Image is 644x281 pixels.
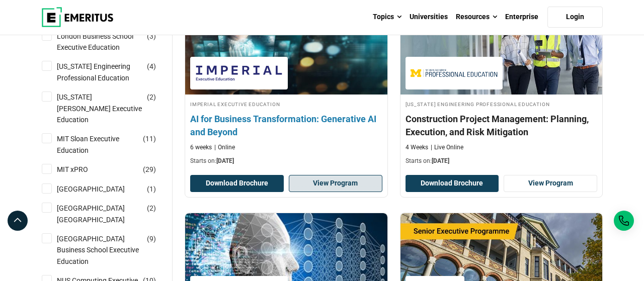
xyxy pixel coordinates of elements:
[216,157,234,164] span: [DATE]
[190,143,212,152] p: 6 weeks
[190,113,382,138] h4: AI for Business Transformation: Generative AI and Beyond
[289,175,382,192] a: View Program
[57,233,163,267] a: [GEOGRAPHIC_DATA] Business School Executive Education
[147,61,156,72] span: ( )
[149,235,153,243] span: 9
[57,91,163,125] a: [US_STATE] [PERSON_NAME] Executive Education
[195,62,283,84] img: Imperial Executive Education
[149,32,153,40] span: 3
[147,203,156,214] span: ( )
[57,61,163,83] a: [US_STATE] Engineering Professional Education
[214,143,235,152] p: Online
[406,100,598,108] h4: [US_STATE] Engineering Professional Education
[547,7,603,28] a: Login
[190,100,382,108] h4: Imperial Executive Education
[149,185,153,193] span: 1
[190,157,382,165] p: Starts on:
[149,204,153,212] span: 2
[147,233,156,244] span: ( )
[145,165,153,173] span: 29
[411,62,498,84] img: Michigan Engineering Professional Education
[431,143,463,152] p: Live Online
[57,133,163,156] a: MIT Sloan Executive Education
[143,164,156,175] span: ( )
[190,175,284,192] button: Download Brochure
[147,31,156,42] span: ( )
[147,91,156,103] span: ( )
[432,157,449,164] span: [DATE]
[406,113,598,138] h4: Construction Project Management: Planning, Execution, and Risk Mitigation
[57,164,108,175] a: MIT xPRO
[57,203,163,225] a: [GEOGRAPHIC_DATA] [GEOGRAPHIC_DATA]
[406,143,428,152] p: 4 Weeks
[149,93,153,101] span: 2
[406,157,598,165] p: Starts on:
[57,183,145,195] a: [GEOGRAPHIC_DATA]
[147,183,156,195] span: ( )
[57,31,163,53] a: London Business School Executive Education
[149,62,153,70] span: 4
[504,175,597,192] a: View Program
[145,135,153,143] span: 11
[143,133,156,144] span: ( )
[406,175,499,192] button: Download Brochure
